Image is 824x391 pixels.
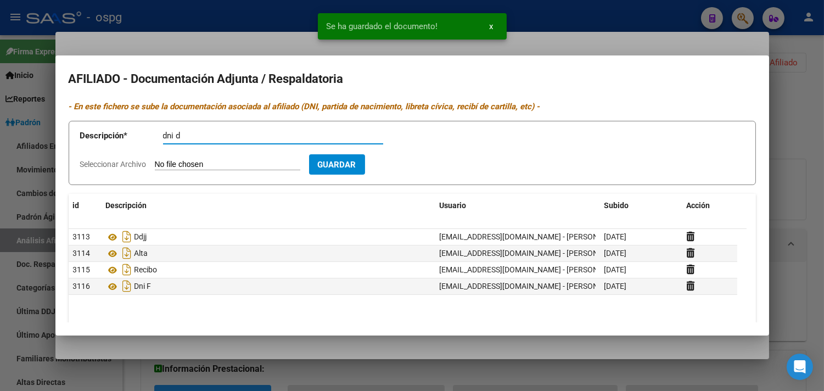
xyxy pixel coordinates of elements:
[604,201,629,210] span: Subido
[69,102,540,111] i: - En este fichero se sube la documentación asociada al afiliado (DNI, partida de nacimiento, libr...
[73,232,91,241] span: 3113
[435,194,600,217] datatable-header-cell: Usuario
[604,282,627,291] span: [DATE]
[102,194,435,217] datatable-header-cell: Descripción
[120,261,134,278] i: Descargar documento
[440,201,467,210] span: Usuario
[440,232,626,241] span: [EMAIL_ADDRESS][DOMAIN_NAME] - [PERSON_NAME]
[687,201,710,210] span: Acción
[134,249,148,258] span: Alta
[134,282,152,291] span: Dni F
[69,69,756,90] h2: AFILIADO - Documentación Adjunta / Respaldatoria
[106,201,147,210] span: Descripción
[73,201,80,210] span: id
[134,233,147,242] span: Ddjj
[440,265,626,274] span: [EMAIL_ADDRESS][DOMAIN_NAME] - [PERSON_NAME]
[309,154,365,175] button: Guardar
[604,249,627,258] span: [DATE]
[80,130,163,142] p: Descripción
[120,228,134,245] i: Descargar documento
[134,266,158,275] span: Recibo
[120,244,134,262] i: Descargar documento
[73,249,91,258] span: 3114
[682,194,737,217] datatable-header-cell: Acción
[604,265,627,274] span: [DATE]
[318,160,356,170] span: Guardar
[73,282,91,291] span: 3116
[787,354,813,380] div: Open Intercom Messenger
[69,194,102,217] datatable-header-cell: id
[490,21,494,31] span: x
[440,282,626,291] span: [EMAIL_ADDRESS][DOMAIN_NAME] - [PERSON_NAME]
[481,16,502,36] button: x
[73,265,91,274] span: 3115
[327,21,438,32] span: Se ha guardado el documento!
[600,194,682,217] datatable-header-cell: Subido
[80,160,147,169] span: Seleccionar Archivo
[120,277,134,295] i: Descargar documento
[604,232,627,241] span: [DATE]
[440,249,626,258] span: [EMAIL_ADDRESS][DOMAIN_NAME] - [PERSON_NAME]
